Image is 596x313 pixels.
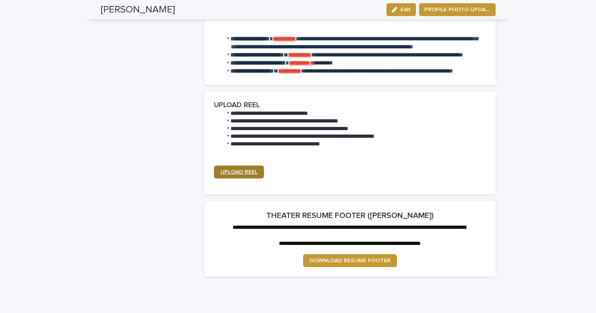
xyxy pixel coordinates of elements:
button: Edit [386,3,416,16]
h2: [PERSON_NAME] [101,4,175,16]
span: Edit [401,7,411,12]
span: PROFILE PHOTO UPDATE [424,6,490,14]
a: UPLOAD REEL [214,166,264,178]
h2: THEATER RESUME FOOTER ([PERSON_NAME]) [266,211,434,220]
h2: UPLOAD REEL [214,101,260,110]
a: DOWNLOAD RESUME FOOTER [303,254,397,267]
span: DOWNLOAD RESUME FOOTER [309,258,390,263]
span: UPLOAD REEL [220,169,258,175]
button: PROFILE PHOTO UPDATE [419,3,496,16]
